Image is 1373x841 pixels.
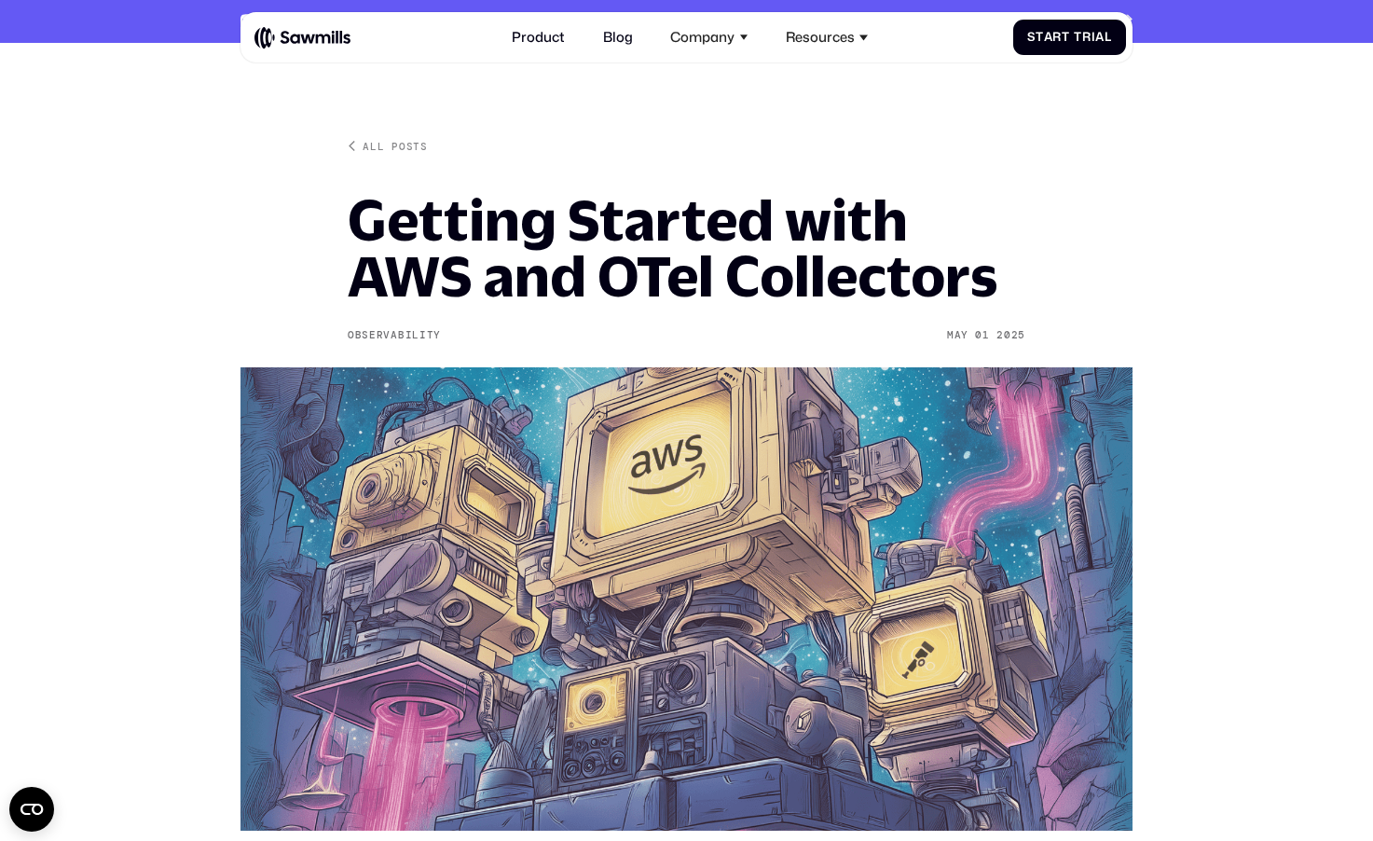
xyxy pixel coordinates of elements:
span: t [1036,30,1044,44]
span: t [1062,30,1070,44]
a: StartTrial [1013,20,1126,55]
div: All posts [363,139,427,153]
div: Company [660,19,758,56]
span: S [1027,30,1036,44]
a: Product [501,19,575,56]
a: Blog [593,19,643,56]
span: a [1095,30,1105,44]
div: 2025 [996,329,1025,341]
span: i [1092,30,1096,44]
span: a [1044,30,1053,44]
a: All posts [348,139,428,153]
div: Resources [786,29,855,46]
img: Getting Started with AWS and OTel Collectors [240,367,1133,831]
div: 01 [975,329,989,341]
div: May [947,329,968,341]
div: Resources [776,19,878,56]
span: T [1074,30,1082,44]
h1: Getting Started with AWS and OTel Collectors [348,192,1025,303]
div: Company [670,29,735,46]
div: Observability [348,329,441,341]
span: r [1082,30,1092,44]
button: Open CMP widget [9,787,54,832]
span: l [1105,30,1112,44]
span: r [1052,30,1062,44]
